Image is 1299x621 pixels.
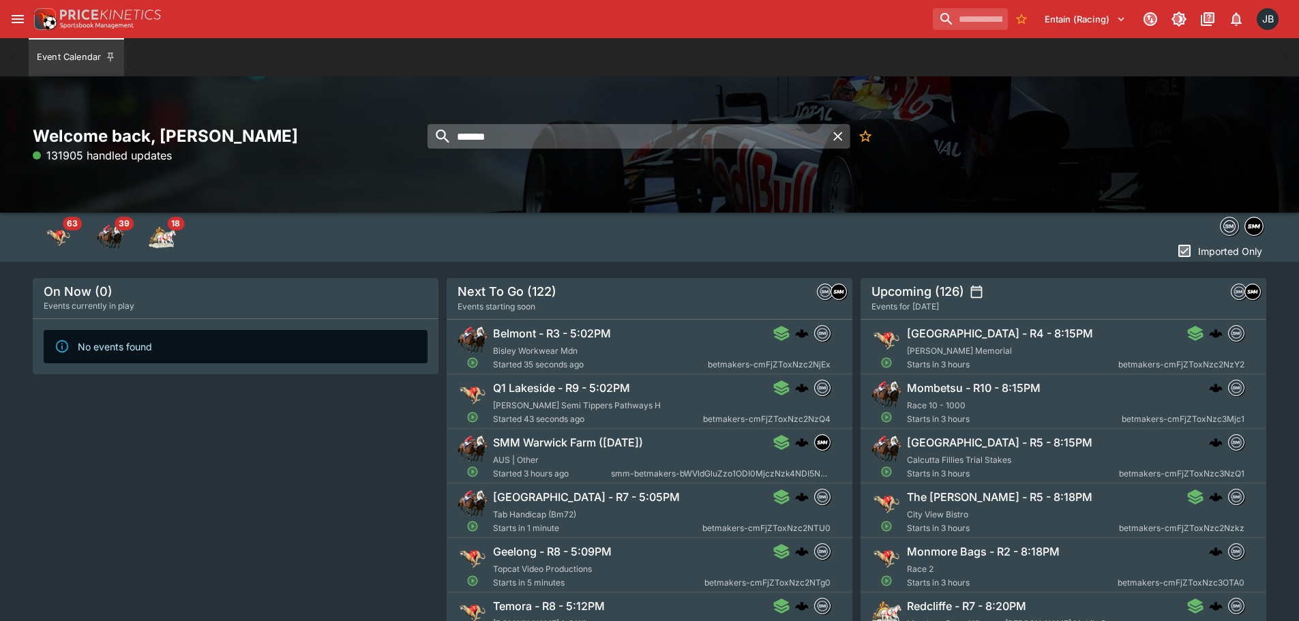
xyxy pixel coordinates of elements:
[907,400,966,410] span: Race 10 - 1000
[1228,325,1244,342] div: betmakers
[1209,545,1223,558] div: cerberus
[1221,217,1238,235] img: betmakers.png
[1195,7,1220,31] button: Documentation
[907,467,1119,481] span: Starts in 3 hours
[1253,4,1283,34] button: Josh Brown
[33,125,438,147] h2: Welcome back, [PERSON_NAME]
[907,599,1026,614] h6: Redcliffe - R7 - 8:20PM
[1228,543,1244,560] div: betmakers
[1244,217,1264,236] div: samemeetingmulti
[814,325,831,342] div: betmakers
[907,509,968,519] span: City View Bistro
[1229,544,1244,559] img: betmakers.png
[1209,436,1223,449] img: logo-cerberus.svg
[1229,326,1244,341] img: betmakers.png
[1122,412,1244,426] span: betmakers-cmFjZToxNzc3Mjc1
[1209,490,1223,504] div: cerberus
[44,299,134,313] span: Events currently in play
[702,521,831,535] span: betmakers-cmFjZToxNzc2NTU0
[814,434,831,451] div: samemeetingmulti
[817,284,833,300] div: betmakers
[853,124,878,149] button: No Bookmarks
[795,490,809,504] div: cerberus
[466,520,479,532] svg: Open
[880,520,893,532] svg: Open
[907,327,1093,341] h6: [GEOGRAPHIC_DATA] - R4 - 8:15PM
[466,357,479,369] svg: Open
[871,380,901,410] img: horse_racing.png
[1209,545,1223,558] img: logo-cerberus.svg
[1119,521,1244,535] span: betmakers-cmFjZToxNzc2Nzkz
[29,38,124,76] button: Event Calendar
[466,466,479,478] svg: Open
[933,8,1008,30] input: search
[815,599,830,614] img: betmakers.png
[493,467,611,481] span: Started 3 hours ago
[1118,576,1244,590] span: betmakers-cmFjZToxNzc3OTA0
[1118,358,1244,372] span: betmakers-cmFjZToxNzc2NzY2
[1119,467,1244,481] span: betmakers-cmFjZToxNzc3NzQ1
[871,325,901,355] img: greyhound_racing.png
[1231,284,1247,300] div: betmakers
[871,300,939,314] span: Events for [DATE]
[907,346,1012,356] span: [PERSON_NAME] Memorial
[970,285,983,299] button: settings
[97,224,124,251] img: horse_racing
[149,224,176,251] img: harness_racing
[795,436,809,449] div: cerberus
[795,381,809,395] div: cerberus
[493,490,680,504] h6: [GEOGRAPHIC_DATA] - R7 - 5:05PM
[708,358,831,372] span: betmakers-cmFjZToxNzc2NjEx
[115,217,134,230] span: 39
[907,381,1041,395] h6: Mombetsu - R10 - 8:15PM
[45,224,72,251] div: Greyhound Racing
[493,358,708,372] span: Started 35 seconds ago
[1209,327,1223,340] div: cerberus
[1229,380,1244,395] img: betmakers.png
[1228,489,1244,505] div: betmakers
[831,284,847,300] div: samemeetingmulti
[871,434,901,464] img: horse_racing.png
[1220,217,1239,236] div: betmakers
[795,327,809,340] img: logo-cerberus.svg
[815,326,830,341] img: betmakers.png
[795,436,809,449] img: logo-cerberus.svg
[1036,8,1134,30] button: Select Tenant
[795,327,809,340] div: cerberus
[815,435,830,450] img: samemeetingmulti.png
[880,575,893,587] svg: Open
[1231,284,1246,299] img: betmakers.png
[493,455,539,465] span: AUS | Other
[493,436,643,450] h6: SMM Warwick Farm ([DATE])
[149,224,176,251] div: Harness Racing
[458,543,488,573] img: greyhound_racing.png
[63,217,82,230] span: 63
[493,509,576,519] span: Tab Handicap (Bm72)
[458,325,488,355] img: horse_racing.png
[60,22,134,29] img: Sportsbook Management
[703,412,831,426] span: betmakers-cmFjZToxNzc2NzQ4
[907,576,1118,590] span: Starts in 3 hours
[814,380,831,396] div: betmakers
[1257,8,1279,30] div: Josh Brown
[1244,284,1261,300] div: samemeetingmulti
[1229,489,1244,504] img: betmakers.png
[880,466,893,478] svg: Open
[1167,7,1191,31] button: Toggle light/dark mode
[1209,436,1223,449] div: cerberus
[493,576,704,590] span: Starts in 5 minutes
[907,358,1118,372] span: Starts in 3 hours
[880,357,893,369] svg: Open
[907,521,1119,535] span: Starts in 3 hours
[466,575,479,587] svg: Open
[33,213,188,262] div: Event type filters
[458,434,488,464] img: horse_racing.png
[458,489,488,519] img: horse_racing.png
[907,436,1092,450] h6: [GEOGRAPHIC_DATA] - R5 - 8:15PM
[44,284,113,299] h5: On Now (0)
[1209,490,1223,504] img: logo-cerberus.svg
[795,490,809,504] img: logo-cerberus.svg
[78,334,152,359] div: No events found
[1245,284,1260,299] img: samemeetingmulti.png
[818,284,833,299] img: betmakers.png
